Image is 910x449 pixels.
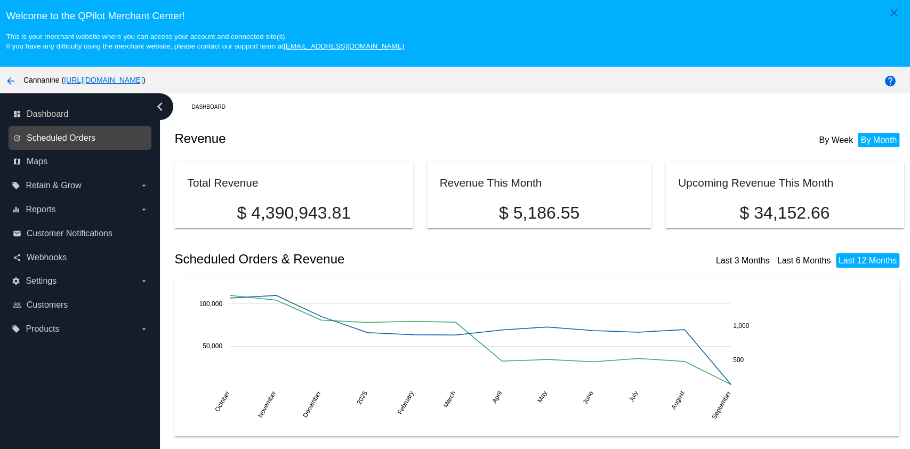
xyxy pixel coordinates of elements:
text: June [582,389,595,405]
a: email Customer Notifications [13,225,148,242]
a: Last 6 Months [777,256,831,265]
p: $ 34,152.66 [678,203,891,223]
text: November [256,390,278,419]
mat-icon: close [888,6,900,19]
i: people_outline [13,301,21,309]
i: dashboard [13,110,21,118]
a: share Webhooks [13,249,148,266]
a: Last 12 Months [839,256,897,265]
mat-icon: arrow_back [4,75,17,87]
h2: Scheduled Orders & Revenue [174,252,539,267]
text: 50,000 [203,342,223,350]
span: Scheduled Orders [27,133,95,143]
text: May [536,390,548,404]
text: 100,000 [199,300,223,308]
i: equalizer [12,205,20,214]
i: email [13,229,21,238]
span: Products [26,324,59,334]
span: Cannanine ( ) [23,76,146,84]
text: September [711,390,732,421]
a: Last 3 Months [716,256,770,265]
span: Reports [26,205,55,214]
a: dashboard Dashboard [13,106,148,123]
span: Customers [27,300,68,310]
mat-icon: help [884,75,897,87]
h2: Total Revenue [187,177,258,189]
a: [EMAIL_ADDRESS][DOMAIN_NAME] [284,42,404,50]
i: settings [12,277,20,285]
i: share [13,253,21,262]
a: map Maps [13,153,148,170]
i: local_offer [12,181,20,190]
i: chevron_left [151,98,168,115]
text: March [442,390,457,409]
h2: Revenue This Month [440,177,542,189]
text: February [396,390,415,416]
text: 500 [733,356,744,364]
i: local_offer [12,325,20,333]
small: This is your merchant website where you can access your account and connected site(s). If you hav... [6,33,404,50]
a: people_outline Customers [13,296,148,314]
span: Settings [26,276,57,286]
text: April [491,390,504,405]
text: October [214,390,231,413]
i: update [13,134,21,142]
li: By Month [858,133,899,147]
span: Retain & Grow [26,181,81,190]
span: Webhooks [27,253,67,262]
text: August [670,389,686,411]
a: Dashboard [191,99,235,115]
i: arrow_drop_down [140,277,148,285]
span: Customer Notifications [27,229,112,238]
i: arrow_drop_down [140,181,148,190]
span: Dashboard [27,109,68,119]
h2: Revenue [174,131,539,146]
text: 1,000 [733,322,749,330]
text: December [301,390,323,419]
h2: Upcoming Revenue This Month [678,177,833,189]
a: update Scheduled Orders [13,130,148,147]
span: Maps [27,157,47,166]
i: arrow_drop_down [140,325,148,333]
a: [URL][DOMAIN_NAME] [64,76,143,84]
text: 2025 [356,389,369,405]
p: $ 5,186.55 [440,203,639,223]
i: arrow_drop_down [140,205,148,214]
text: July [627,390,640,403]
li: By Week [816,133,856,147]
p: $ 4,390,943.81 [187,203,400,223]
h3: Welcome to the QPilot Merchant Center! [6,10,904,22]
i: map [13,157,21,166]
